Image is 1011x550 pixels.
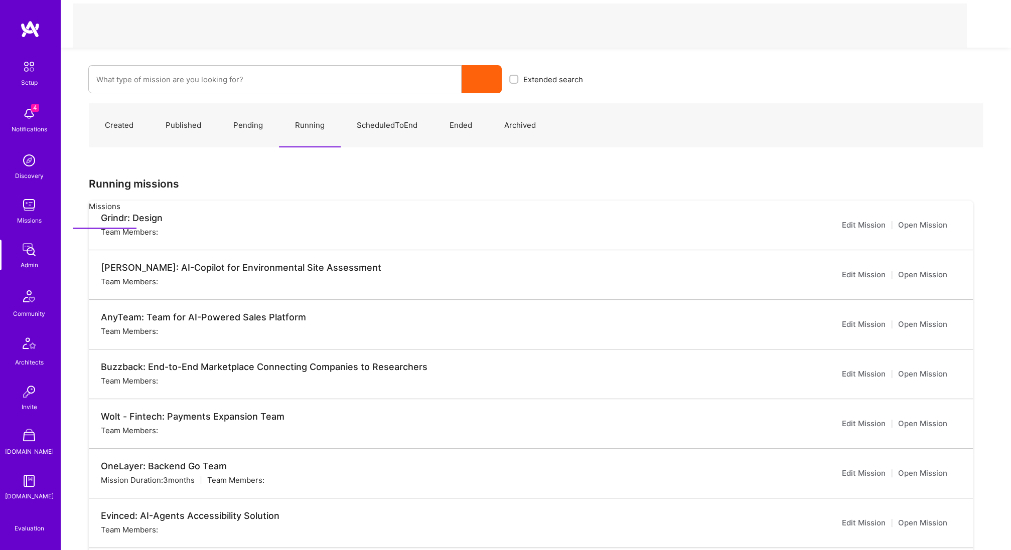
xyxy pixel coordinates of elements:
[101,510,279,521] div: Evinced: AI-Agents Accessibility Solution
[73,185,136,229] a: Missions
[17,215,42,226] div: Missions
[523,74,583,85] span: Extended search
[17,333,41,357] img: Architects
[15,523,44,533] div: Evaluation
[19,104,39,124] img: bell
[19,382,39,402] img: Invite
[22,402,37,412] div: Invite
[19,471,39,491] img: guide book
[478,76,486,83] i: icon Search
[5,491,54,501] div: [DOMAIN_NAME]
[96,67,454,92] input: What type of mission are you looking for?
[19,56,40,77] img: setup
[19,240,39,260] img: admin teamwork
[898,517,961,529] a: Open Mission
[15,357,44,368] div: Architects
[15,170,44,181] div: Discovery
[19,150,39,170] img: discovery
[31,104,39,112] span: 4
[953,519,961,527] i: icon ArrowRight
[5,446,54,457] div: [DOMAIN_NAME]
[19,195,39,215] img: teamwork
[19,426,39,446] img: A Store
[21,77,38,88] div: Setup
[26,515,33,523] i: icon SelectionTeam
[842,517,886,529] a: Edit Mission
[17,284,41,308] img: Community
[20,20,40,38] img: logo
[101,523,178,535] div: Team Members:
[13,308,45,319] div: Community
[12,124,47,134] div: Notifications
[21,260,38,270] div: Admin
